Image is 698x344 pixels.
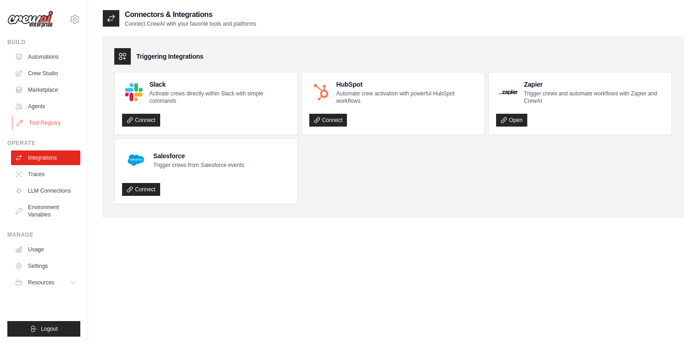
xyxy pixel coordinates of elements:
[7,11,53,28] img: Logo
[11,275,80,290] button: Resources
[11,200,80,222] a: Environment Variables
[41,325,58,333] span: Logout
[336,90,477,105] p: Automate crew activation with powerful HubSpot workflows
[11,66,80,81] a: Crew Studio
[309,114,347,127] a: Connect
[28,279,54,286] span: Resources
[11,150,80,165] a: Integrations
[122,114,160,127] a: Connect
[11,83,80,97] a: Marketplace
[153,151,244,161] h4: Salesforce
[136,52,203,61] h3: Triggering Integrations
[336,80,477,89] h4: HubSpot
[524,80,664,89] h4: Zapier
[11,50,80,64] a: Automations
[125,9,256,20] h2: Connectors & Integrations
[11,167,80,182] a: Traces
[153,161,244,169] p: Trigger crews from Salesforce events
[312,83,330,101] img: HubSpot Logo
[122,183,160,196] a: Connect
[125,20,256,28] p: Connect CrewAI with your favorite tools and platforms
[125,83,143,101] img: Slack Logo
[149,90,290,105] p: Activate crews directly within Slack with simple commands
[11,242,80,257] a: Usage
[7,139,80,147] div: Operate
[11,259,80,273] a: Settings
[12,116,81,130] a: Tool Registry
[11,99,80,114] a: Agents
[11,183,80,198] a: LLM Connections
[7,231,80,239] div: Manage
[7,39,80,46] div: Build
[7,321,80,337] button: Logout
[496,114,527,127] a: Open
[499,89,517,95] img: Zapier Logo
[149,80,290,89] h4: Slack
[524,90,664,105] p: Trigger crews and automate workflows with Zapier and CrewAI
[125,149,147,171] img: Salesforce Logo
